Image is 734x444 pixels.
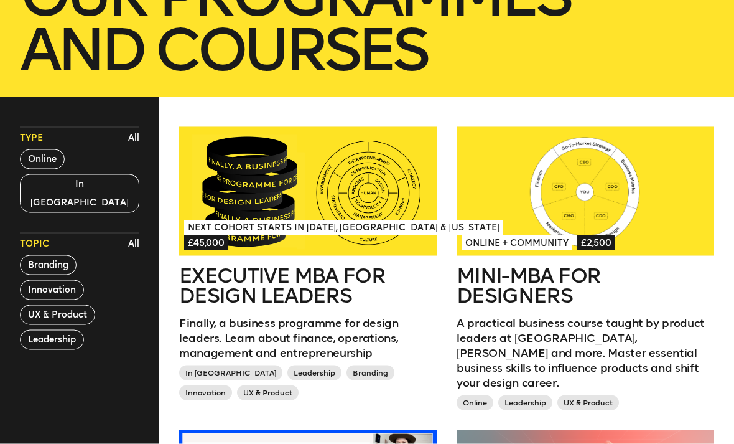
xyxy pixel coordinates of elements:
[179,127,437,405] a: Next Cohort Starts in [DATE], [GEOGRAPHIC_DATA] & [US_STATE]£45,000Executive MBA for Design Leade...
[184,220,503,235] span: Next Cohort Starts in [DATE], [GEOGRAPHIC_DATA] & [US_STATE]
[179,266,437,306] h2: Executive MBA for Design Leaders
[20,174,139,213] button: In [GEOGRAPHIC_DATA]
[125,235,142,253] button: All
[125,129,142,148] button: All
[462,236,572,251] span: Online + Community
[20,255,77,275] button: Branding
[557,395,619,410] span: UX & Product
[498,395,552,410] span: Leadership
[20,305,95,325] button: UX & Product
[179,366,282,380] span: In [GEOGRAPHIC_DATA]
[457,266,714,306] h2: Mini-MBA for Designers
[184,236,228,251] span: £45,000
[457,127,714,415] a: Online + Community£2,500Mini-MBA for DesignersA practical business course taught by product leade...
[20,330,84,350] button: Leadership
[237,385,299,400] span: UX & Product
[457,395,493,410] span: Online
[577,236,615,251] span: £2,500
[179,385,232,400] span: Innovation
[20,132,43,144] span: Type
[346,366,394,380] span: Branding
[20,149,65,169] button: Online
[20,238,49,250] span: Topic
[20,280,84,300] button: Innovation
[457,316,714,390] p: A practical business course taught by product leaders at [GEOGRAPHIC_DATA], [PERSON_NAME] and mor...
[179,316,437,361] p: Finally, a business programme for design leaders. Learn about finance, operations, management and...
[287,366,341,380] span: Leadership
